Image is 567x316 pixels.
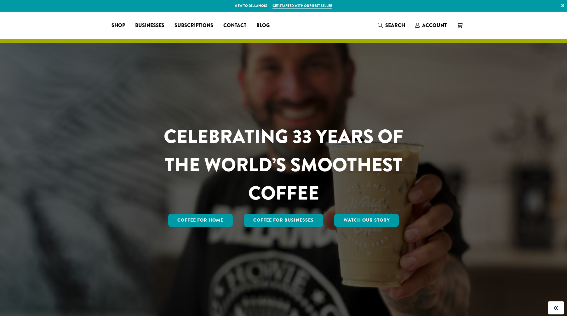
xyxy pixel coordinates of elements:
a: Coffee For Businesses [244,214,323,227]
span: Businesses [135,22,164,30]
a: Shop [106,20,130,31]
span: Subscriptions [175,22,213,30]
a: Search [373,20,410,31]
h1: CELEBRATING 33 YEARS OF THE WORLD’S SMOOTHEST COFFEE [145,122,422,207]
a: Coffee for Home [168,214,233,227]
a: Watch Our Story [334,214,399,227]
span: Account [422,22,447,29]
span: Shop [112,22,125,30]
span: Contact [223,22,246,30]
span: Blog [256,22,270,30]
a: Get started with our best seller [272,3,332,8]
span: Search [385,22,405,29]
